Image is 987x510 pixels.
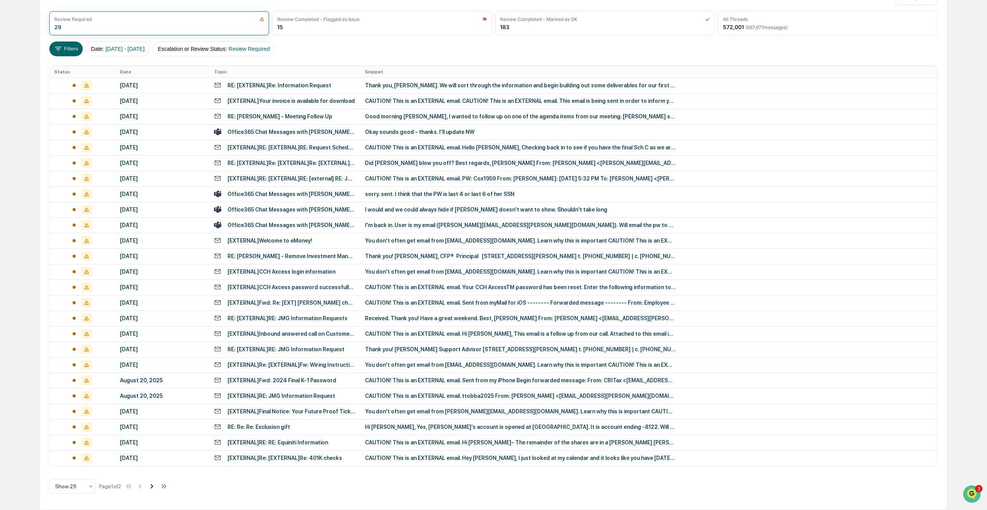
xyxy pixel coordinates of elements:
a: Powered byPylon [55,192,94,198]
img: icon [705,17,710,22]
div: [EXTERNAL]RE: [EXTERNAL]RE: [external] RE: JMG Information Request - [PERSON_NAME] [228,175,356,182]
div: CAUTION! This is an EXTERNAL email. CAUTION! This is an EXTERNAL email. This email is being sent ... [365,98,676,104]
div: [DATE] [120,253,205,259]
th: Snippet [360,66,937,78]
button: Filters [49,42,83,56]
div: RE: Re: Re: Exclusion gift [228,424,290,430]
div: Thank you! [PERSON_NAME] Support Advisor [STREET_ADDRESS][PERSON_NAME] t. [PHONE_NUMBER] | c. [PH... [365,346,676,352]
div: [DATE] [120,269,205,275]
div: RE: [EXTERNAL]Re: [EXTERNAL]Re: [EXTERNAL]Re: [EXTERNAL]Re: Trades being placed [DATE] [228,160,356,166]
div: [DATE] [120,98,205,104]
div: [EXTERNAL]RE: JMG Information Request [228,393,335,399]
img: 8933085812038_c878075ebb4cc5468115_72.jpg [16,59,30,73]
div: [EXTERNAL]CCH Axcess login information [228,269,335,275]
span: • [64,127,67,133]
div: CAUTION! This is an EXTERNAL email. Hi [PERSON_NAME], This email is a follow up from our call. At... [365,331,676,337]
div: [DATE] [120,315,205,321]
div: RE: [EXTERNAL]Re: Information Request [228,82,331,88]
th: Status [50,66,115,78]
span: [DATE] - [DATE] [106,46,145,52]
div: [DATE] [120,238,205,244]
div: 🔎 [8,174,14,180]
span: [PERSON_NAME] [24,127,63,133]
div: Review Completed - Marked as OK [500,16,577,22]
div: Hi [PERSON_NAME], Yes, [PERSON_NAME]’s account is opened at [GEOGRAPHIC_DATA]. It is account endi... [365,424,676,430]
div: Review Completed - Flagged as Issue [277,16,360,22]
span: Attestations [64,159,96,167]
div: August 20, 2025 [120,393,205,399]
div: 183 [500,24,509,30]
div: Good morning [PERSON_NAME], I wanted to follow up on one of the agenda items from our meeting. [P... [365,113,676,120]
div: [DATE] [120,455,205,461]
div: RE: [EXTERNAL]RE: JMG Information Requests [228,315,348,321]
span: Review Required [229,46,270,52]
div: Start new chat [35,59,127,67]
div: [EXTERNAL]Re: [EXTERNAL]Fw: Wiring Instructions for 97 Porsche LLC [228,362,356,368]
th: Topic [209,66,360,78]
div: Past conversations [8,86,52,92]
div: You don't often get email from [EMAIL_ADDRESS][DOMAIN_NAME]. Learn why this is important CAUTION!... [365,269,676,275]
div: CAUTION! This is an EXTERNAL email. Your CCH AxcessTM password has been reset. Enter the followin... [365,284,676,290]
span: Data Lookup [16,173,49,181]
span: ( 687,677 messages) [745,24,787,30]
img: icon [259,17,264,22]
div: [DATE] [120,300,205,306]
div: [EXTERNAL]Inbound answered call on Customer Service [228,331,356,337]
th: Date [115,66,209,78]
div: [EXTERNAL]Your invoice is available for download [228,98,355,104]
div: CAUTION! This is an EXTERNAL email. PW: Cox1959 From: [PERSON_NAME]: [DATE] 5:32 PM To: [PERSON_N... [365,175,676,182]
div: [DATE] [120,191,205,197]
div: CAUTION! This is an EXTERNAL email. Hey [PERSON_NAME], I just looked at my calendar and it looks ... [365,455,676,461]
span: Preclearance [16,159,50,167]
div: Office365 Chat Messages with [PERSON_NAME], [PERSON_NAME] on [DATE] [228,222,356,228]
div: Okay sounds good - thanks. I'll update NW [365,129,676,135]
div: 29 [54,24,61,30]
div: [DATE] [120,160,205,166]
div: [EXTERNAL]CCH Axcess password successfully reset! [228,284,356,290]
div: You don't often get email from [PERSON_NAME][EMAIL_ADDRESS][DOMAIN_NAME]. Learn why this is impor... [365,408,676,415]
button: Start new chat [132,62,141,71]
div: [DATE] [120,362,205,368]
div: 🗄️ [56,160,63,166]
span: [DATE] [69,127,85,133]
a: 🔎Data Lookup [5,170,52,184]
div: Page 1 of 2 [99,483,121,489]
div: [DATE] [120,424,205,430]
span: [DATE] [69,106,85,112]
div: [DATE] [120,284,205,290]
div: CAUTION! This is an EXTERNAL email. Sent from myMail for iOS -------- Forwarded message -------- ... [365,300,676,306]
div: sorry. sent. I think that the PW is last 4 or last 6 of her SSN [365,191,676,197]
div: 572,001 [723,24,787,30]
div: 🖐️ [8,160,14,166]
div: You don't often get email from [EMAIL_ADDRESS][DOMAIN_NAME]. Learn why this is important CAUTION!... [365,362,676,368]
div: RE: [EXTERNAL]RE: JMG Information Request [228,346,344,352]
div: [DATE] [120,346,205,352]
div: [DATE] [120,175,205,182]
div: Thank you, [PERSON_NAME]. We will sort through the information and begin building out some delive... [365,82,676,88]
button: Date:[DATE] - [DATE] [86,42,149,56]
div: [EXTERNAL]Final Notice: Your Future Proof Ticket Is At Risk of Cancellation [228,408,356,415]
div: [EXTERNAL]Welcome to eMoney! [228,238,312,244]
div: [DATE] [120,82,205,88]
a: 🖐️Preclearance [5,156,53,170]
div: CAUTION! This is an EXTERNAL email. Hello [PERSON_NAME], Checking back in to see if you have the ... [365,144,676,151]
div: RE: [PERSON_NAME] - Meeting Follow Up [228,113,332,120]
div: Received. Thank you! Have a great weekend. Best, [PERSON_NAME] From: [PERSON_NAME] <[EMAIL_ADDRES... [365,315,676,321]
div: Office365 Chat Messages with [PERSON_NAME], [PERSON_NAME] on [DATE] [228,206,356,213]
div: RE: [PERSON_NAME] - Remove Investment Management, Keep COR, Keep Financial Planning. [228,253,356,259]
div: You don't often get email from [EMAIL_ADDRESS][DOMAIN_NAME]. Learn why this is important CAUTION!... [365,238,676,244]
div: [DATE] [120,129,205,135]
div: [DATE] [120,408,205,415]
div: [DATE] [120,206,205,213]
div: Review Required [54,16,92,22]
div: I would and we could always hide if [PERSON_NAME] doesn't want to show. Shouldn't take long [365,206,676,213]
div: CAUTION! This is an EXTERNAL email. ttobba2025 From: [PERSON_NAME] <[EMAIL_ADDRESS][PERSON_NAME][... [365,393,676,399]
div: 15 [277,24,283,30]
p: How can we help? [8,16,141,29]
div: Thank you! [PERSON_NAME], CFP® Principal [STREET_ADDRESS][PERSON_NAME] t. [PHONE_NUMBER] | c. [PH... [365,253,676,259]
div: [DATE] [120,331,205,337]
div: [EXTERNAL]Fwd: 2024 Final K-1 Password [228,377,336,383]
div: [EXTERNAL]RE: [EXTERNAL]RE: Request Schedule C - [PERSON_NAME] Advisory LLC Defined Benefit Pensi... [228,144,356,151]
img: 1746055101610-c473b297-6a78-478c-a979-82029cc54cd1 [8,59,22,73]
a: 🗄️Attestations [53,156,99,170]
